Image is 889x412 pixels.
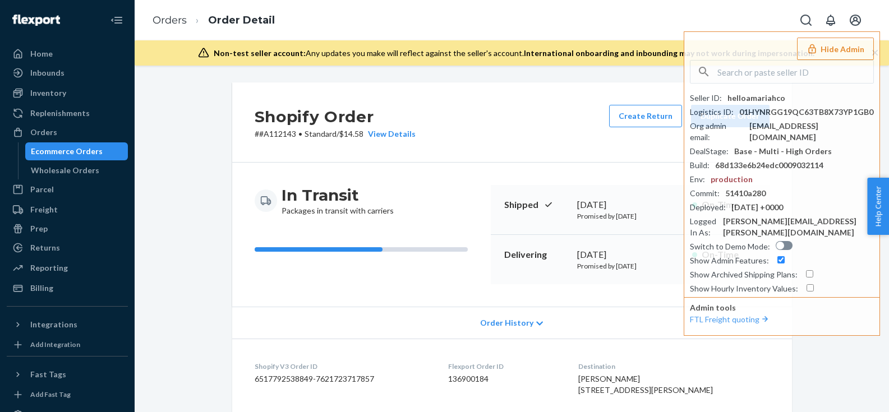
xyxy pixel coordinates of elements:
[577,211,683,221] p: Promised by [DATE]
[504,198,568,211] p: Shipped
[448,362,560,371] dt: Flexport Order ID
[717,61,873,83] input: Search or paste seller ID
[797,38,874,60] button: Hide Admin
[214,48,814,59] div: Any updates you make will reflect against the seller's account.
[524,48,814,58] span: International onboarding and inbounding may not work during impersonation.
[7,316,128,334] button: Integrations
[578,374,713,395] span: [PERSON_NAME] [STREET_ADDRESS][PERSON_NAME]
[448,373,560,385] dd: 136900184
[690,241,770,252] div: Switch to Demo Mode :
[577,248,683,261] div: [DATE]
[282,185,394,216] div: Packages in transit with carriers
[690,188,720,199] div: Commit :
[715,160,823,171] div: 68d133e6b24edc0009032114
[690,255,769,266] div: Show Admin Features :
[7,220,128,238] a: Prep
[690,146,729,157] div: DealStage :
[255,373,431,385] dd: 6517792538849-7621723717857
[867,178,889,235] button: Help Center
[7,201,128,219] a: Freight
[609,105,682,127] button: Create Return
[7,123,128,141] a: Orders
[731,202,783,213] div: [DATE] +0000
[255,128,416,140] p: # #A112143 / $14.58
[30,390,71,399] div: Add Fast Tag
[7,279,128,297] a: Billing
[7,45,128,63] a: Home
[7,104,128,122] a: Replenishments
[7,180,128,198] a: Parcel
[7,239,128,257] a: Returns
[255,362,431,371] dt: Shopify V3 Order ID
[30,223,48,234] div: Prep
[30,283,53,294] div: Billing
[255,105,416,128] h2: Shopify Order
[690,269,798,280] div: Show Archived Shipping Plans :
[480,317,533,328] span: Order History
[282,185,394,205] h3: In Transit
[7,259,128,277] a: Reporting
[12,15,60,26] img: Flexport logo
[690,174,705,185] div: Env :
[7,365,128,383] button: Fast Tags
[577,198,683,211] div: [DATE]
[690,314,771,324] a: FTL Freight quoting
[298,129,302,138] span: •
[30,262,68,274] div: Reporting
[504,248,568,261] p: Delivering
[723,216,874,238] div: [PERSON_NAME][EMAIL_ADDRESS][PERSON_NAME][DOMAIN_NAME]
[30,87,66,99] div: Inventory
[30,340,80,349] div: Add Integration
[7,64,128,82] a: Inbounds
[30,319,77,330] div: Integrations
[690,160,710,171] div: Build :
[690,107,734,118] div: Logistics ID :
[153,14,187,26] a: Orders
[819,9,842,31] button: Open notifications
[727,92,785,104] div: helloamariahco
[818,378,878,406] iframe: Opens a widget where you can chat to one of our agents
[30,48,53,59] div: Home
[25,161,128,179] a: Wholesale Orders
[690,121,744,143] div: Org admin email :
[749,121,874,143] div: [EMAIL_ADDRESS][DOMAIN_NAME]
[578,362,770,371] dt: Destination
[7,338,128,351] a: Add Integration
[30,184,54,195] div: Parcel
[739,107,873,118] div: 01HYNRGG19QC63TB8X73YP1GB0
[7,388,128,401] a: Add Fast Tag
[31,165,99,176] div: Wholesale Orders
[690,92,722,104] div: Seller ID :
[144,4,284,37] ol: breadcrumbs
[363,128,416,140] button: View Details
[30,369,66,380] div: Fast Tags
[25,142,128,160] a: Ecommerce Orders
[30,204,58,215] div: Freight
[690,302,874,313] p: Admin tools
[30,67,65,78] div: Inbounds
[31,146,103,157] div: Ecommerce Orders
[30,127,57,138] div: Orders
[844,9,867,31] button: Open account menu
[305,129,337,138] span: Standard
[734,146,832,157] div: Base - Multi - High Orders
[711,174,753,185] div: production
[214,48,306,58] span: Non-test seller account:
[690,283,798,294] div: Show Hourly Inventory Values :
[577,261,683,271] p: Promised by [DATE]
[208,14,275,26] a: Order Detail
[690,216,717,238] div: Logged In As :
[795,9,817,31] button: Open Search Box
[105,9,128,31] button: Close Navigation
[7,84,128,102] a: Inventory
[30,108,90,119] div: Replenishments
[690,202,726,213] div: Deployed :
[30,242,60,253] div: Returns
[725,188,766,199] div: 51410a280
